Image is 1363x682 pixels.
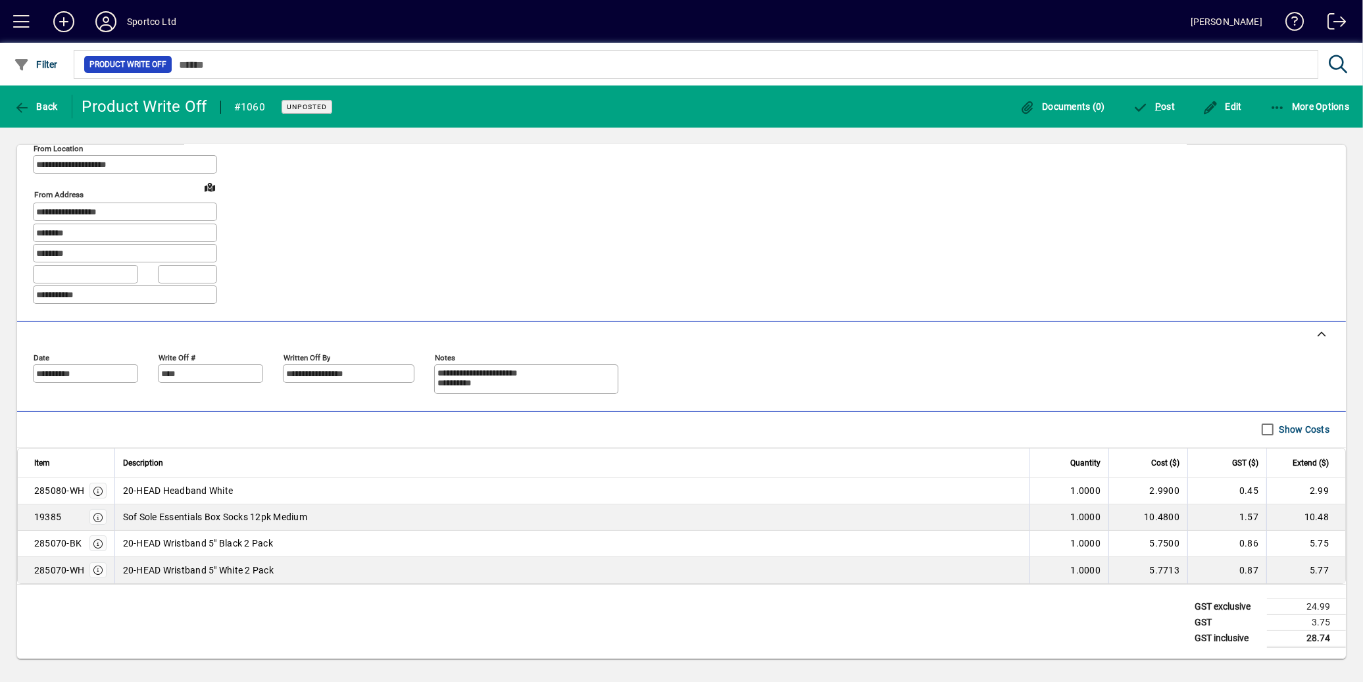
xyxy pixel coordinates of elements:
td: 20-HEAD Headband White [114,478,1029,504]
td: 10.4800 [1108,504,1187,531]
td: GST exclusive [1188,598,1267,614]
button: Profile [85,10,127,34]
span: Documents (0) [1020,101,1105,112]
td: 0.86 [1187,531,1266,557]
span: ost [1133,101,1176,112]
td: 28.74 [1267,630,1346,646]
span: P [1155,101,1161,112]
button: More Options [1266,95,1353,118]
span: Extend ($) [1293,456,1329,470]
label: Show Costs [1277,423,1330,436]
button: Post [1129,95,1179,118]
mat-label: Written off by [284,353,330,362]
div: [PERSON_NAME] [1191,11,1262,32]
span: Item [34,456,50,470]
span: Back [14,101,58,112]
span: Edit [1202,101,1242,112]
span: Quantity [1070,456,1101,470]
td: Sof Sole Essentials Box Socks 12pk Medium [114,504,1029,531]
td: 5.75 [1266,531,1345,557]
td: 3.75 [1267,614,1346,630]
td: 10.48 [1266,504,1345,531]
button: Edit [1199,95,1245,118]
div: #1060 [234,97,265,118]
span: Unposted [287,103,327,111]
span: Description [123,456,163,470]
div: Product Write Off [82,96,207,117]
td: 20-HEAD Wristband 5" Black 2 Pack [114,531,1029,557]
div: 285070-WH [34,564,84,577]
td: 1.0000 [1029,504,1108,531]
a: View on map [199,176,220,197]
td: GST [1188,614,1267,630]
td: 2.99 [1266,478,1345,504]
span: More Options [1270,101,1350,112]
button: Add [43,10,85,34]
button: Filter [11,53,61,76]
div: 19385 [34,510,61,524]
mat-label: From location [34,144,83,153]
td: 5.77 [1266,557,1345,583]
td: 1.57 [1187,504,1266,531]
td: GST inclusive [1188,630,1267,646]
td: 24.99 [1267,598,1346,614]
td: 1.0000 [1029,557,1108,583]
span: Cost ($) [1151,456,1179,470]
span: Filter [14,59,58,70]
td: 0.45 [1187,478,1266,504]
mat-label: Date [34,353,49,362]
div: 285080-WH [34,484,84,497]
mat-label: Notes [435,353,455,362]
a: Logout [1318,3,1347,45]
td: 5.7713 [1108,557,1187,583]
span: GST ($) [1232,456,1258,470]
span: Product Write Off [89,58,166,71]
td: 1.0000 [1029,478,1108,504]
td: 0.87 [1187,557,1266,583]
mat-label: Write Off # [159,353,195,362]
div: Sportco Ltd [127,11,176,32]
a: Knowledge Base [1276,3,1304,45]
button: Back [11,95,61,118]
td: 1.0000 [1029,531,1108,557]
td: 2.9900 [1108,478,1187,504]
td: 20-HEAD Wristband 5" White 2 Pack [114,557,1029,583]
div: 285070-BK [34,537,82,550]
button: Documents (0) [1016,95,1108,118]
td: 5.7500 [1108,531,1187,557]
